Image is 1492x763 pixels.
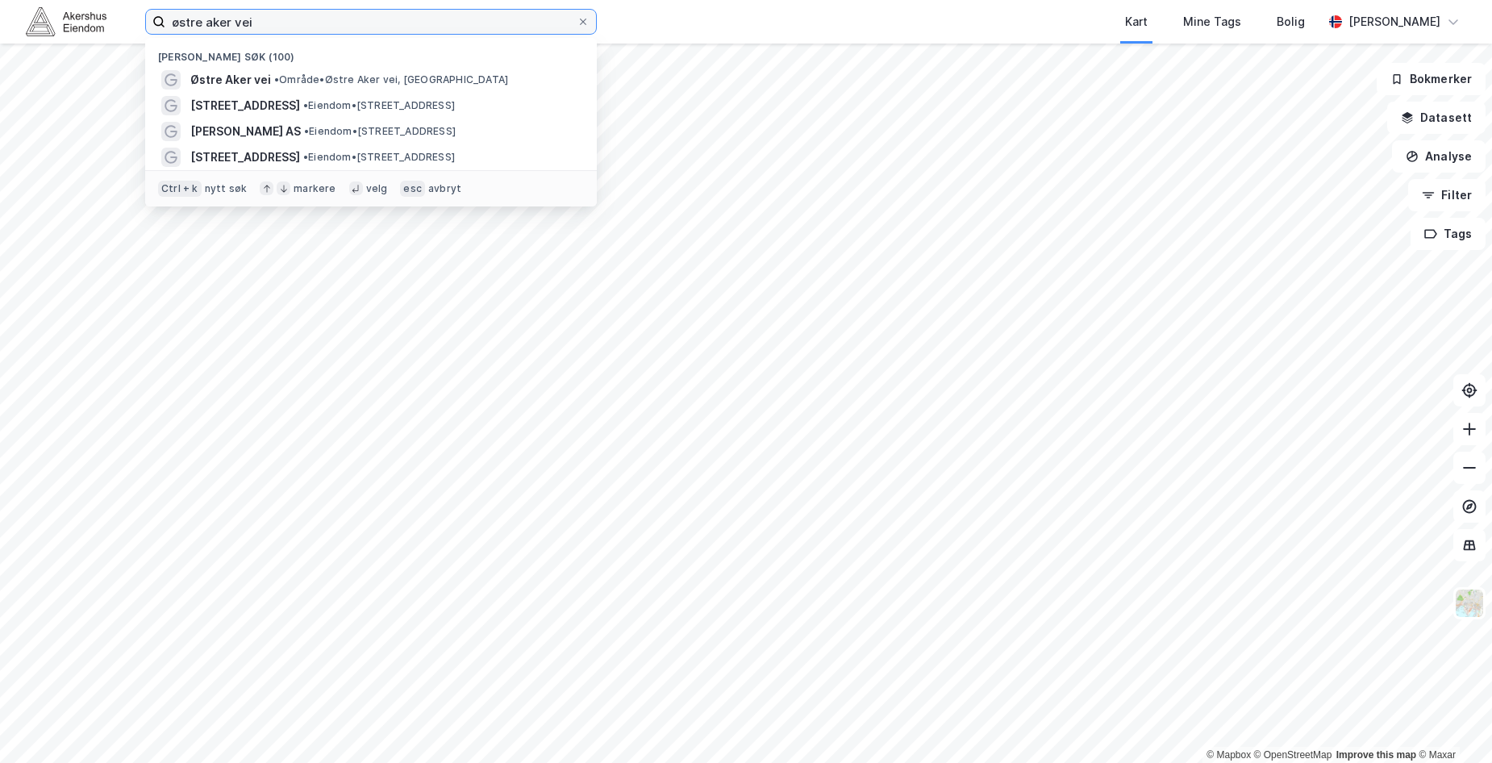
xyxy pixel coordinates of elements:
[304,125,456,138] span: Eiendom • [STREET_ADDRESS]
[1207,749,1251,761] a: Mapbox
[190,96,300,115] span: [STREET_ADDRESS]
[1408,179,1486,211] button: Filter
[303,151,308,163] span: •
[205,182,248,195] div: nytt søk
[1411,686,1492,763] iframe: Chat Widget
[1277,12,1305,31] div: Bolig
[294,182,335,195] div: markere
[274,73,508,86] span: Område • Østre Aker vei, [GEOGRAPHIC_DATA]
[1183,12,1241,31] div: Mine Tags
[1392,140,1486,173] button: Analyse
[1411,218,1486,250] button: Tags
[190,70,271,90] span: Østre Aker vei
[1125,12,1148,31] div: Kart
[158,181,202,197] div: Ctrl + k
[1336,749,1416,761] a: Improve this map
[165,10,577,34] input: Søk på adresse, matrikkel, gårdeiere, leietakere eller personer
[190,148,300,167] span: [STREET_ADDRESS]
[1254,749,1332,761] a: OpenStreetMap
[274,73,279,85] span: •
[303,151,455,164] span: Eiendom • [STREET_ADDRESS]
[1377,63,1486,95] button: Bokmerker
[1411,686,1492,763] div: Kontrollprogram for chat
[428,182,461,195] div: avbryt
[1387,102,1486,134] button: Datasett
[145,38,597,67] div: [PERSON_NAME] søk (100)
[303,99,308,111] span: •
[366,182,388,195] div: velg
[304,125,309,137] span: •
[1454,588,1485,619] img: Z
[400,181,425,197] div: esc
[1348,12,1440,31] div: [PERSON_NAME]
[190,122,301,141] span: [PERSON_NAME] AS
[26,7,106,35] img: akershus-eiendom-logo.9091f326c980b4bce74ccdd9f866810c.svg
[303,99,455,112] span: Eiendom • [STREET_ADDRESS]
